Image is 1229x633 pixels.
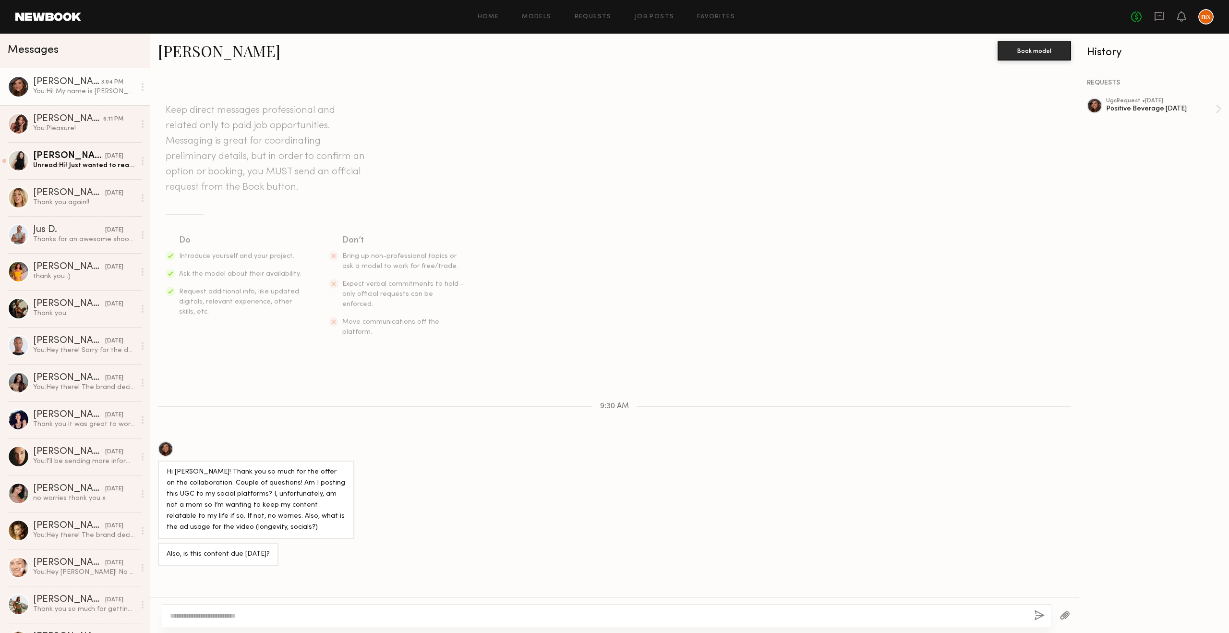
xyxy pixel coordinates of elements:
[33,447,105,457] div: [PERSON_NAME]
[33,484,105,494] div: [PERSON_NAME]
[33,420,135,429] div: Thank you it was great to work with you guys
[179,271,301,277] span: Ask the model about their availability.
[33,410,105,420] div: [PERSON_NAME]
[33,114,103,124] div: [PERSON_NAME]
[33,299,105,309] div: [PERSON_NAME]
[167,549,270,560] div: Also, is this content due [DATE]?
[33,87,135,96] div: You: Hi! My name is [PERSON_NAME] and I'm the lead on this project for Positive Beverage. Happy t...
[342,319,439,335] span: Move communications off the platform.
[478,14,499,20] a: Home
[105,411,123,420] div: [DATE]
[575,14,612,20] a: Requests
[105,189,123,198] div: [DATE]
[1106,98,1216,104] div: ugc Request • [DATE]
[179,234,302,247] div: Do
[33,568,135,577] div: You: Hey [PERSON_NAME]! No worries at all. The brand decided to move forward with a different mod...
[342,234,465,247] div: Don’t
[33,336,105,346] div: [PERSON_NAME]
[179,289,299,315] span: Request additional info, like updated digitals, relevant experience, other skills, etc.
[33,198,135,207] div: Thank you again!!
[33,309,135,318] div: Thank you
[166,103,367,195] header: Keep direct messages professional and related only to paid job opportunities. Messaging is great ...
[101,78,123,87] div: 3:04 PM
[33,272,135,281] div: thank you :)
[158,40,280,61] a: [PERSON_NAME]
[105,152,123,161] div: [DATE]
[33,605,135,614] div: Thank you so much for getting back to me!
[33,531,135,540] div: You: Hey there! The brand decided to move forward with a different model, but we will keep you on...
[635,14,675,20] a: Job Posts
[33,188,105,198] div: [PERSON_NAME]
[33,77,101,87] div: [PERSON_NAME]
[998,46,1071,54] a: Book model
[1106,98,1221,120] a: ugcRequest •[DATE]Positive Beverage [DATE]
[33,151,105,161] div: [PERSON_NAME]
[33,383,135,392] div: You: Hey there! The brand decided to move forward with a different model, but we will keep you on...
[105,485,123,494] div: [DATE]
[105,448,123,457] div: [DATE]
[1106,104,1216,113] div: Positive Beverage [DATE]
[103,115,123,124] div: 6:11 PM
[33,225,105,235] div: Jus D.
[33,457,135,466] div: You: I'll be sending more information [DATE]. Have a great rest of your week!
[179,253,294,259] span: Introduce yourself and your project.
[33,521,105,531] div: [PERSON_NAME]
[1087,80,1221,86] div: REQUESTS
[33,124,135,133] div: You: Pleasure!
[33,595,105,605] div: [PERSON_NAME]
[33,373,105,383] div: [PERSON_NAME]
[167,467,346,533] div: Hi [PERSON_NAME]! Thank you so much for the offer on the collaboration. Couple of questions! Am I...
[342,281,464,307] span: Expect verbal commitments to hold - only official requests can be enforced.
[105,522,123,531] div: [DATE]
[8,45,59,56] span: Messages
[1087,47,1221,58] div: History
[600,402,629,411] span: 9:30 AM
[105,337,123,346] div: [DATE]
[697,14,735,20] a: Favorites
[33,494,135,503] div: no worries thank you x
[105,226,123,235] div: [DATE]
[105,263,123,272] div: [DATE]
[33,262,105,272] div: [PERSON_NAME]
[105,596,123,605] div: [DATE]
[105,300,123,309] div: [DATE]
[33,235,135,244] div: Thanks for an awesome shoot! Cant wait to make it happen again!
[33,161,135,170] div: Unread: Hi! Just wanted to reach out to notify you that I am back in town and would love to work ...
[33,346,135,355] div: You: Hey there! Sorry for the delay. The brand decided to move forward with a different model, bu...
[105,559,123,568] div: [DATE]
[33,558,105,568] div: [PERSON_NAME]
[522,14,551,20] a: Models
[105,374,123,383] div: [DATE]
[342,253,458,269] span: Bring up non-professional topics or ask a model to work for free/trade.
[998,41,1071,61] button: Book model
